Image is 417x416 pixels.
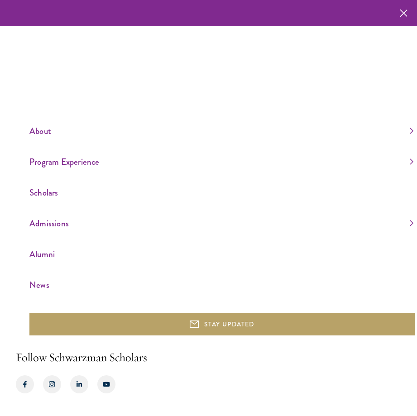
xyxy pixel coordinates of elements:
[16,349,401,366] h2: Follow Schwarzman Scholars
[29,185,413,200] a: Scholars
[29,216,413,231] a: Admissions
[29,154,413,169] a: Program Experience
[29,313,415,335] button: STAY UPDATED
[29,277,413,292] a: News
[29,247,413,262] a: Alumni
[29,124,413,139] a: About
